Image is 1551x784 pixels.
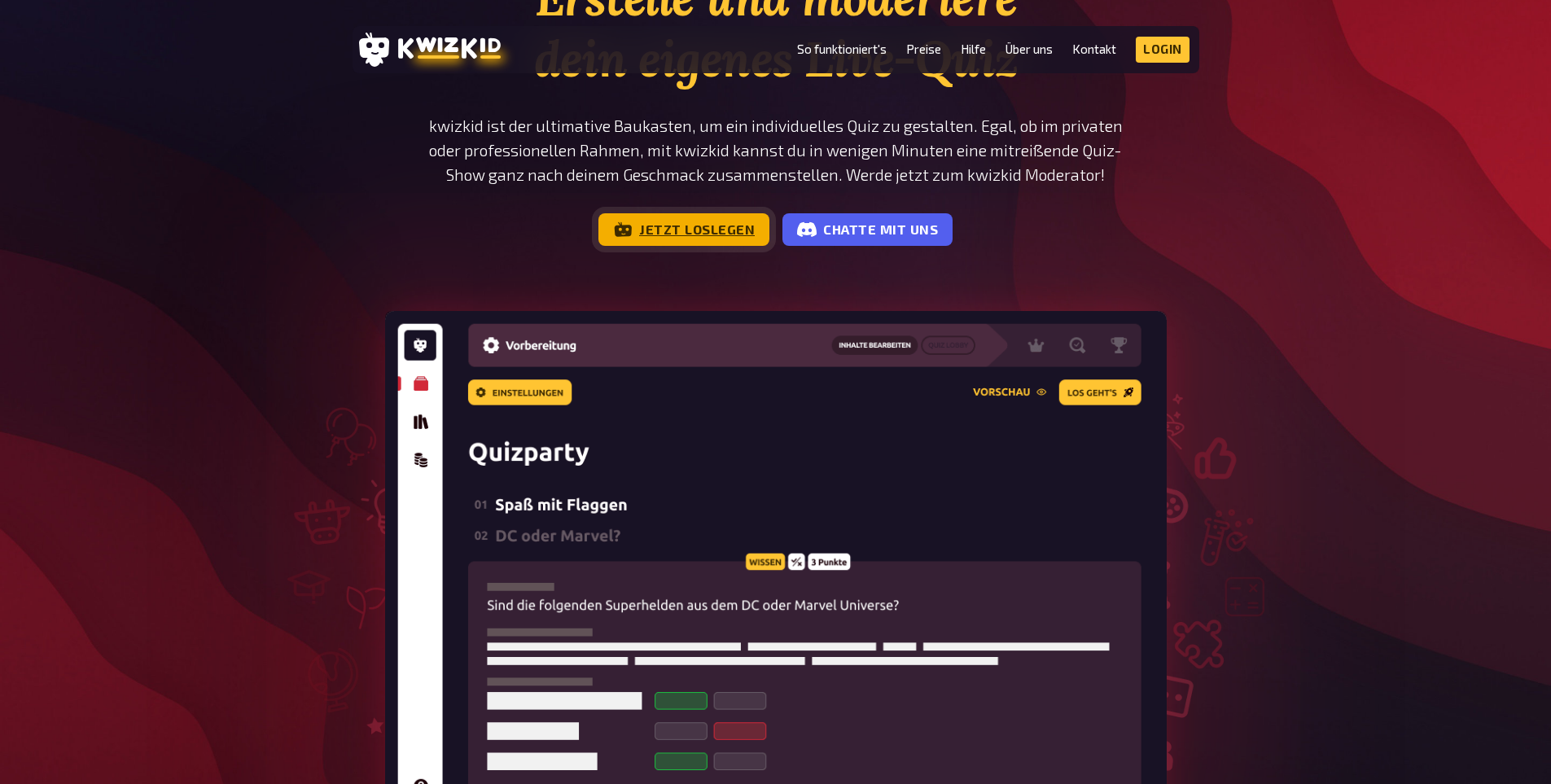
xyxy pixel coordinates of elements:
a: Jetzt loslegen [598,213,769,246]
a: Preise [906,42,941,56]
a: Über uns [1006,42,1053,56]
p: kwizkid ist der ultimative Baukasten, um ein individuelles Quiz zu gestalten. Egal, ob im private... [385,114,1167,187]
a: Kontakt [1072,42,1116,56]
a: Chatte mit uns [782,213,953,246]
a: So funktioniert's [797,42,887,56]
a: Login [1136,37,1190,63]
a: Hilfe [961,42,986,56]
